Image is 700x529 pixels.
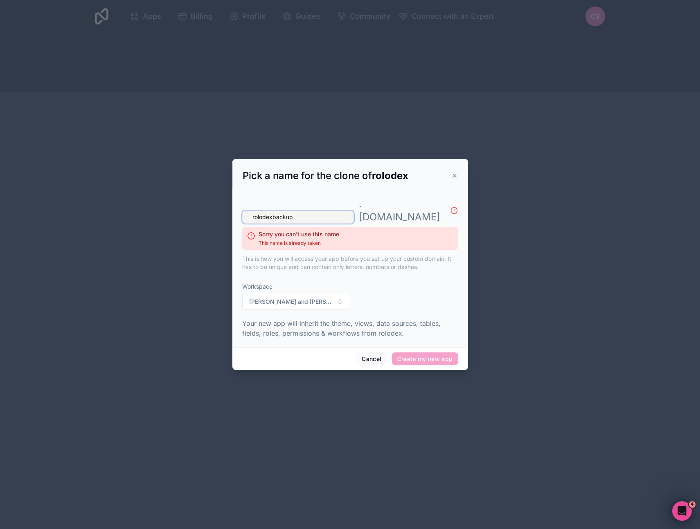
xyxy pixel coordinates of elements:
[242,318,458,338] p: Your new app will inherit the theme, views, data sources, tables, fields, roles, permissions & wo...
[372,170,408,182] strong: rolodex
[243,170,408,182] span: Pick a name for the clone of
[259,230,339,238] h2: Sorry you can't use this name
[689,501,695,508] span: 4
[242,211,354,224] input: app
[359,197,440,224] p: . [DOMAIN_NAME]
[672,501,692,521] iframe: Intercom live chat
[242,255,458,271] p: This is how you will access your app before you set up your custom domain. It has to be unique an...
[356,352,387,365] button: Cancel
[242,294,350,309] button: Select Button
[249,298,333,306] span: [PERSON_NAME] and [PERSON_NAME]
[242,282,350,291] span: Workspace
[259,240,339,247] span: This name is already taken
